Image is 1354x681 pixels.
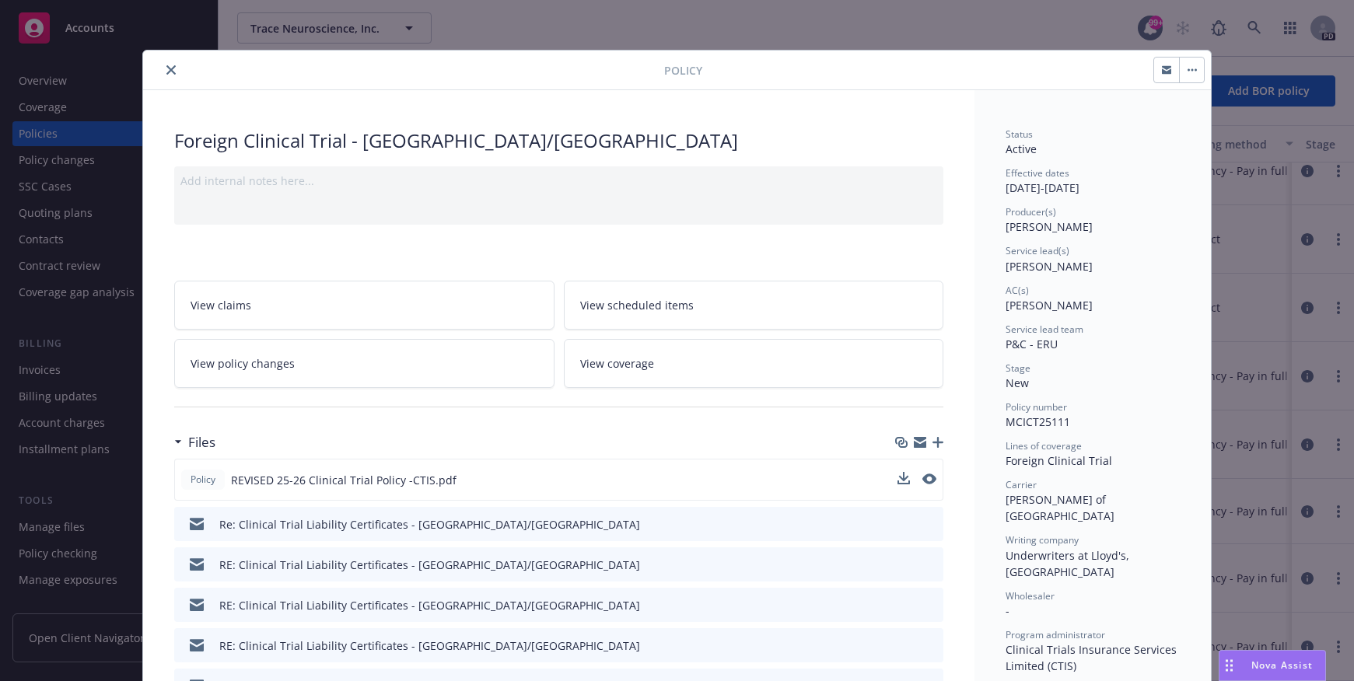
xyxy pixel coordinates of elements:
[1006,323,1083,336] span: Service lead team
[923,597,937,613] button: preview file
[188,432,215,452] h3: Files
[219,597,640,613] div: RE: Clinical Trial Liability Certificates - [GEOGRAPHIC_DATA]/[GEOGRAPHIC_DATA]
[1006,414,1070,429] span: MCICT25111
[1006,492,1114,523] span: [PERSON_NAME] of [GEOGRAPHIC_DATA]
[219,637,640,654] div: RE: Clinical Trial Liability Certificates - [GEOGRAPHIC_DATA]/[GEOGRAPHIC_DATA]
[664,62,702,79] span: Policy
[564,281,944,330] a: View scheduled items
[1006,548,1132,579] span: Underwriters at Lloyd's, [GEOGRAPHIC_DATA]
[1006,603,1009,618] span: -
[174,432,215,452] div: Files
[923,637,937,654] button: preview file
[580,297,694,313] span: View scheduled items
[219,557,640,573] div: RE: Clinical Trial Liability Certificates - [GEOGRAPHIC_DATA]/[GEOGRAPHIC_DATA]
[1006,298,1093,313] span: [PERSON_NAME]
[1006,127,1033,141] span: Status
[1006,205,1056,218] span: Producer(s)
[1006,628,1105,641] span: Program administrator
[1006,259,1093,274] span: [PERSON_NAME]
[922,472,936,488] button: preview file
[898,557,911,573] button: download file
[219,516,640,533] div: Re: Clinical Trial Liability Certificates - [GEOGRAPHIC_DATA]/[GEOGRAPHIC_DATA]
[1219,650,1326,681] button: Nova Assist
[1006,337,1058,351] span: P&C - ERU
[580,355,654,372] span: View coverage
[174,339,555,388] a: View policy changes
[897,472,910,484] button: download file
[898,516,911,533] button: download file
[231,472,457,488] span: REVISED 25-26 Clinical Trial Policy -CTIS.pdf
[1006,439,1082,452] span: Lines of coverage
[1006,533,1079,547] span: Writing company
[1251,658,1313,672] span: Nova Assist
[1006,166,1069,180] span: Effective dates
[191,355,295,372] span: View policy changes
[1006,244,1069,257] span: Service lead(s)
[1006,642,1180,673] span: Clinical Trials Insurance Services Limited (CTIS)
[1006,375,1029,390] span: New
[1006,166,1180,196] div: [DATE] - [DATE]
[162,61,180,79] button: close
[1006,219,1093,234] span: [PERSON_NAME]
[174,127,943,154] div: Foreign Clinical Trial - [GEOGRAPHIC_DATA]/[GEOGRAPHIC_DATA]
[187,473,219,487] span: Policy
[564,339,944,388] a: View coverage
[191,297,251,313] span: View claims
[180,173,937,189] div: Add internal notes here...
[1006,284,1029,297] span: AC(s)
[922,473,936,484] button: preview file
[898,597,911,613] button: download file
[1006,452,1180,469] div: Foreign Clinical Trial
[1006,141,1037,156] span: Active
[1219,651,1239,680] div: Drag to move
[898,637,911,654] button: download file
[1006,589,1055,602] span: Wholesaler
[897,472,910,488] button: download file
[174,281,555,330] a: View claims
[1006,478,1037,491] span: Carrier
[923,516,937,533] button: preview file
[923,557,937,573] button: preview file
[1006,361,1030,375] span: Stage
[1006,400,1067,414] span: Policy number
